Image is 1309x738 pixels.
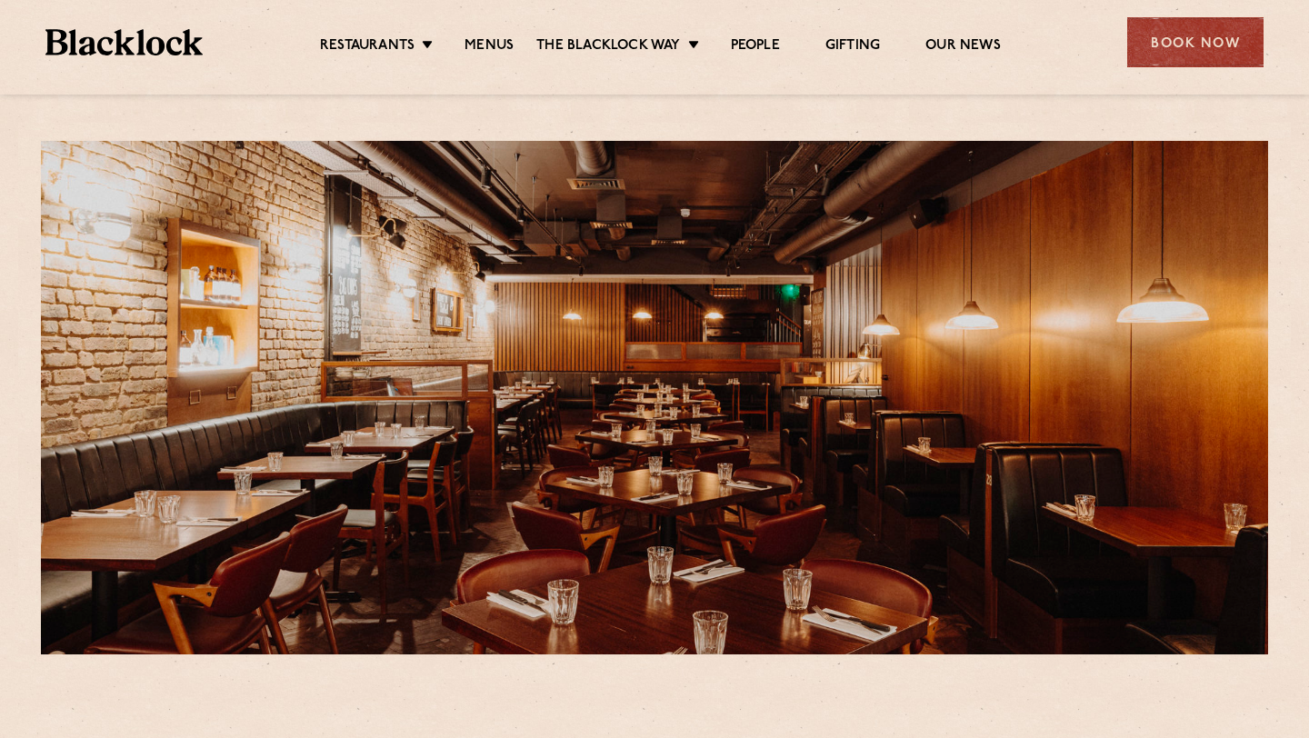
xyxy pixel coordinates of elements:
[536,37,680,57] a: The Blacklock Way
[731,37,780,57] a: People
[1127,17,1264,67] div: Book Now
[45,29,203,55] img: BL_Textured_Logo-footer-cropped.svg
[825,37,880,57] a: Gifting
[925,37,1001,57] a: Our News
[465,37,514,57] a: Menus
[320,37,415,57] a: Restaurants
